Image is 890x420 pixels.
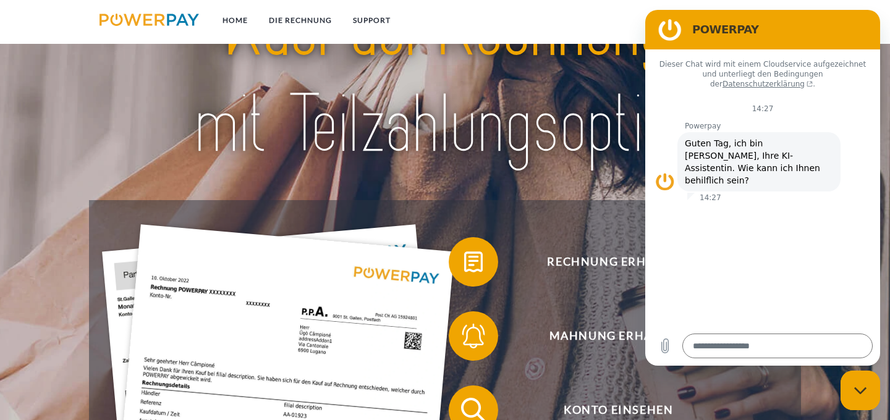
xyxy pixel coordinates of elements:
[458,321,489,351] img: qb_bell.svg
[212,9,258,31] a: Home
[100,14,199,26] img: logo-powerpay.svg
[467,237,770,287] span: Rechnung erhalten?
[458,246,489,277] img: qb_bill.svg
[449,311,770,361] button: Mahnung erhalten?
[841,371,880,410] iframe: Schaltfläche zum Öffnen des Messaging-Fensters; Konversation läuft
[727,9,765,31] a: agb
[449,237,770,287] button: Rechnung erhalten?
[467,311,770,361] span: Mahnung erhalten?
[645,10,880,366] iframe: Messaging-Fenster
[342,9,401,31] a: SUPPORT
[258,9,342,31] a: DIE RECHNUNG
